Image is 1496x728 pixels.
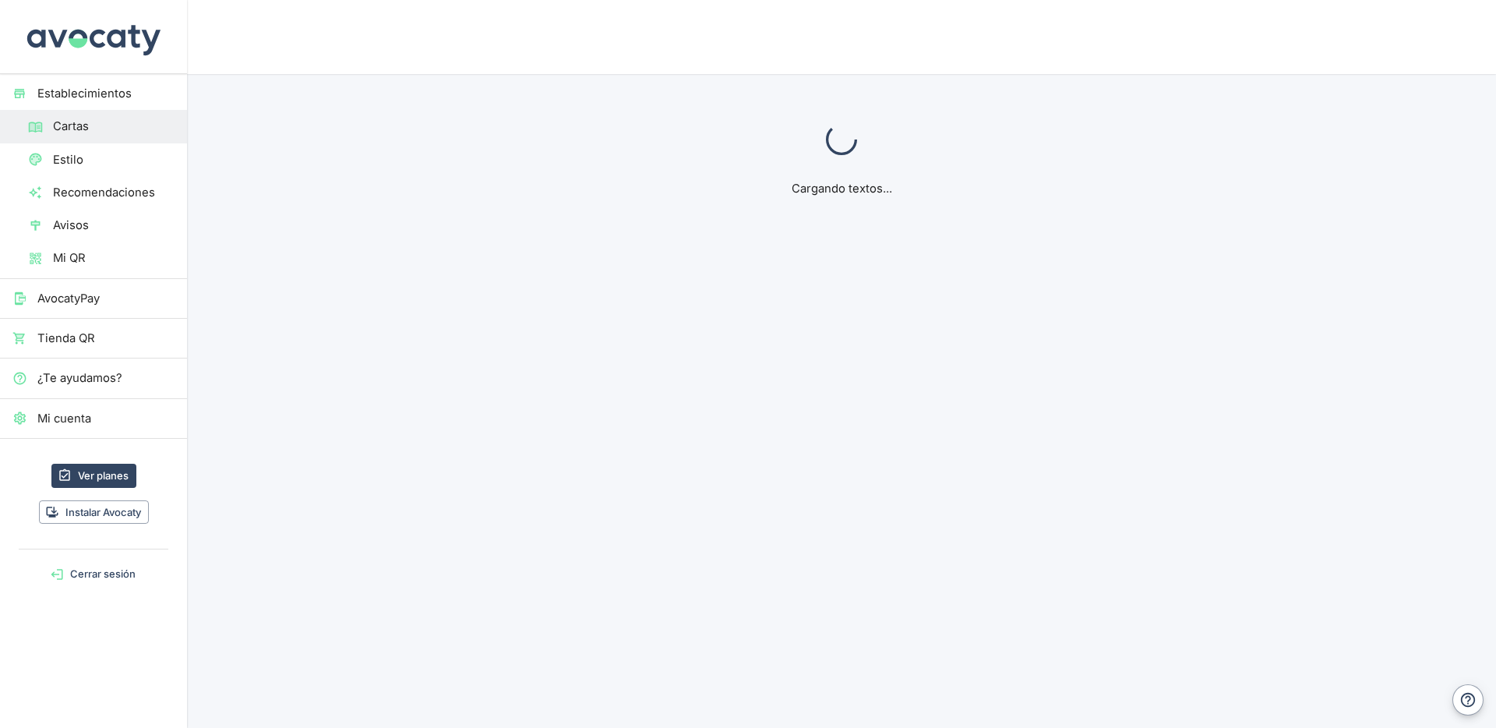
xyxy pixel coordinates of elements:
span: Mi cuenta [37,410,175,427]
span: Mi QR [53,249,175,267]
span: ¿Te ayudamos? [37,369,175,387]
span: AvocatyPay [37,290,175,307]
button: Cerrar sesión [6,562,181,586]
span: Tienda QR [37,330,175,347]
p: Cargando textos... [687,180,996,197]
a: Ver planes [51,464,136,488]
span: Avisos [53,217,175,234]
span: Cartas [53,118,175,135]
span: Recomendaciones [53,184,175,201]
button: Ayuda y contacto [1452,684,1484,716]
span: Estilo [53,151,175,168]
button: Instalar Avocaty [39,500,149,525]
span: Establecimientos [37,85,175,102]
